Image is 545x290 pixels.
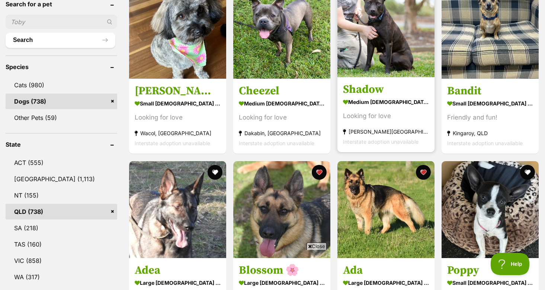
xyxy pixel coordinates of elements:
[337,77,435,153] a: Shadow medium [DEMOGRAPHIC_DATA] Dog Looking for love [PERSON_NAME][GEOGRAPHIC_DATA], [GEOGRAPHIC...
[343,97,429,108] strong: medium [DEMOGRAPHIC_DATA] Dog
[447,263,533,277] h3: Poppy
[135,277,221,288] strong: large [DEMOGRAPHIC_DATA] Dog
[447,277,533,288] strong: small [DEMOGRAPHIC_DATA] Dog
[129,161,226,258] img: Adea - German Shepherd Dog
[343,111,429,121] div: Looking for love
[491,253,530,275] iframe: Help Scout Beacon - Open
[6,63,117,70] header: Species
[6,171,117,187] a: [GEOGRAPHIC_DATA] (1,113)
[447,84,533,98] h3: Bandit
[135,113,221,123] div: Looking for love
[135,140,210,147] span: Interstate adoption unavailable
[447,128,533,139] strong: Kingaroy, QLD
[6,110,117,126] a: Other Pets (59)
[233,79,330,154] a: Cheezel medium [DEMOGRAPHIC_DATA] Dog Looking for love Dakabin, [GEOGRAPHIC_DATA] Interstate adop...
[447,98,533,109] strong: small [DEMOGRAPHIC_DATA] Dog
[447,113,533,123] div: Friendly and fun!
[442,79,539,154] a: Bandit small [DEMOGRAPHIC_DATA] Dog Friendly and fun! Kingaroy, QLD Interstate adoption unavailable
[6,155,117,170] a: ACT (555)
[239,113,325,123] div: Looking for love
[6,188,117,203] a: NT (155)
[233,161,330,258] img: Blossom 🌸 - German Shepherd Dog
[6,253,117,268] a: VIC (858)
[307,242,327,250] span: Close
[6,77,117,93] a: Cats (980)
[6,269,117,285] a: WA (317)
[239,128,325,139] strong: Dakabin, [GEOGRAPHIC_DATA]
[6,141,117,148] header: State
[312,165,327,180] button: favourite
[520,165,535,180] button: favourite
[6,237,117,252] a: TAS (160)
[343,139,419,145] span: Interstate adoption unavailable
[416,165,431,180] button: favourite
[6,1,117,7] header: Search for a pet
[6,94,117,109] a: Dogs (738)
[6,220,117,236] a: SA (218)
[6,33,115,48] button: Search
[239,84,325,98] h3: Cheezel
[135,98,221,109] strong: small [DEMOGRAPHIC_DATA] Dog
[129,79,226,154] a: [PERSON_NAME] small [DEMOGRAPHIC_DATA] Dog Looking for love Wacol, [GEOGRAPHIC_DATA] Interstate a...
[442,161,539,258] img: Poppy - Chihuahua Dog
[239,98,325,109] strong: medium [DEMOGRAPHIC_DATA] Dog
[135,263,221,277] h3: Adea
[208,165,222,180] button: favourite
[135,84,221,98] h3: [PERSON_NAME]
[135,128,221,139] strong: Wacol, [GEOGRAPHIC_DATA]
[137,253,408,286] iframe: Advertisement
[343,127,429,137] strong: [PERSON_NAME][GEOGRAPHIC_DATA], [GEOGRAPHIC_DATA]
[447,140,523,147] span: Interstate adoption unavailable
[6,204,117,219] a: QLD (738)
[343,83,429,97] h3: Shadow
[337,161,435,258] img: Ada - German Shepherd Dog
[6,15,117,29] input: Toby
[239,140,314,147] span: Interstate adoption unavailable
